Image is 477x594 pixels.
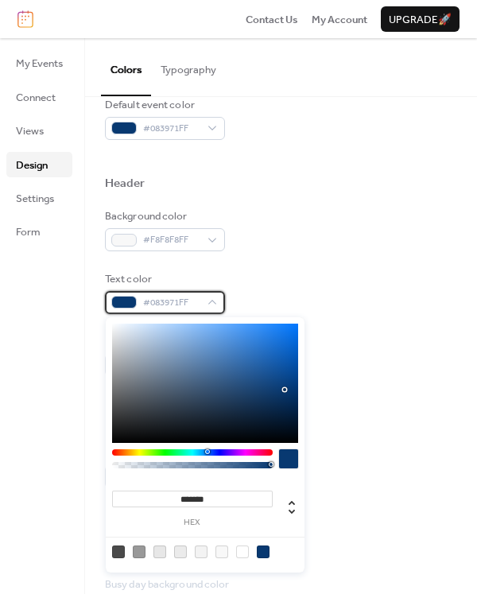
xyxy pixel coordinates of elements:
[151,38,226,94] button: Typography
[153,545,166,558] div: rgb(231, 231, 231)
[16,224,41,240] span: Form
[389,12,452,28] span: Upgrade 🚀
[101,38,151,95] button: Colors
[174,545,187,558] div: rgb(235, 235, 235)
[112,545,125,558] div: rgb(74, 74, 74)
[16,56,63,72] span: My Events
[112,518,273,527] label: hex
[236,545,249,558] div: rgb(255, 255, 255)
[16,90,56,106] span: Connect
[143,295,200,311] span: #083971FF
[16,157,48,173] span: Design
[6,185,72,211] a: Settings
[105,208,222,224] div: Background color
[215,545,228,558] div: rgb(248, 248, 248)
[143,232,200,248] span: #F8F8F8FF
[6,152,72,177] a: Design
[17,10,33,28] img: logo
[105,271,222,287] div: Text color
[6,84,72,110] a: Connect
[133,545,145,558] div: rgb(153, 153, 153)
[6,219,72,244] a: Form
[105,176,145,192] div: Header
[257,545,270,558] div: rgb(8, 57, 113)
[6,50,72,76] a: My Events
[16,123,44,139] span: Views
[312,12,367,28] span: My Account
[312,11,367,27] a: My Account
[16,191,54,207] span: Settings
[105,97,222,113] div: Default event color
[246,11,298,27] a: Contact Us
[143,121,200,137] span: #083971FF
[105,557,194,573] div: Highlight busy days
[105,577,230,592] div: Busy day background color
[195,545,207,558] div: rgb(243, 243, 243)
[381,6,460,32] button: Upgrade🚀
[6,118,72,143] a: Views
[246,12,298,28] span: Contact Us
